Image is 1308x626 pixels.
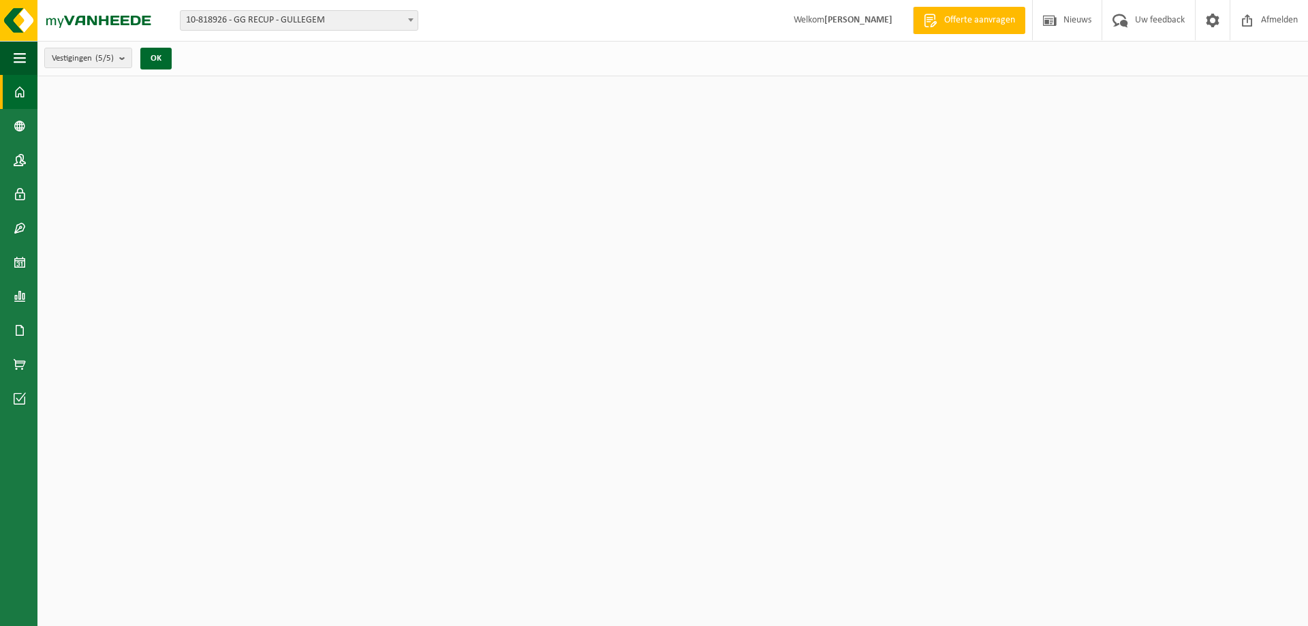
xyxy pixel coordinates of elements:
a: Offerte aanvragen [913,7,1025,34]
span: Offerte aanvragen [941,14,1018,27]
count: (5/5) [95,54,114,63]
span: 10-818926 - GG RECUP - GULLEGEM [181,11,418,30]
span: Vestigingen [52,48,114,69]
button: OK [140,48,172,69]
button: Vestigingen(5/5) [44,48,132,68]
span: 10-818926 - GG RECUP - GULLEGEM [180,10,418,31]
strong: [PERSON_NAME] [824,15,892,25]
